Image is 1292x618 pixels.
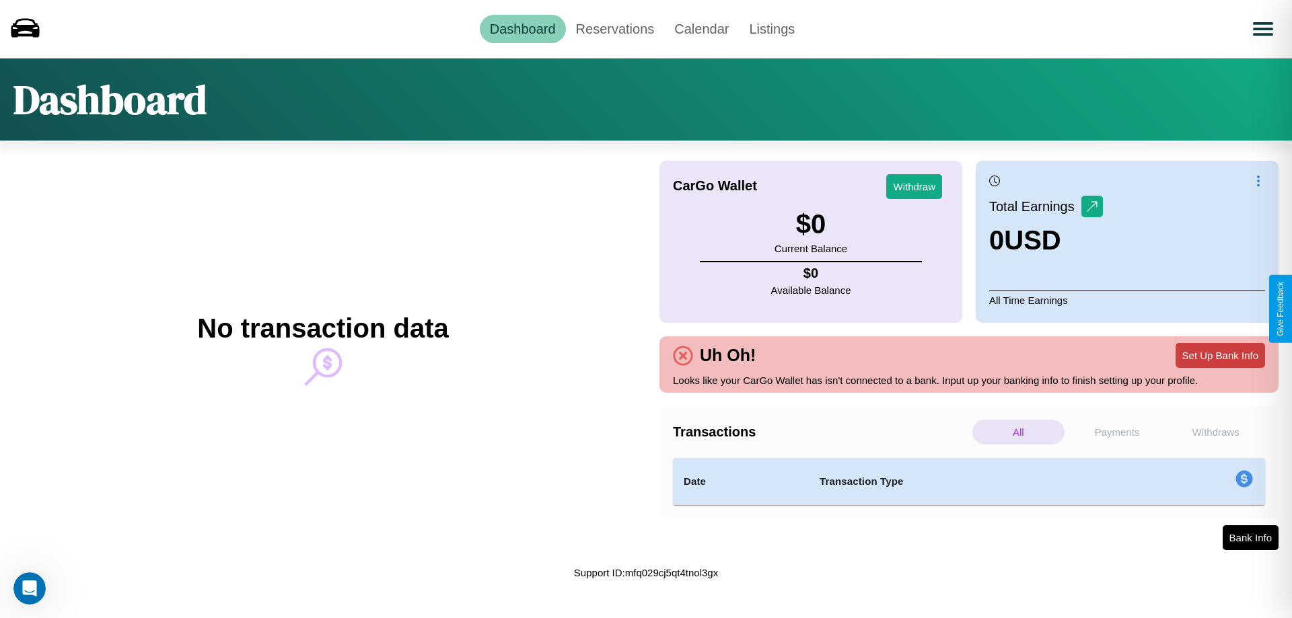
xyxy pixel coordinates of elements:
[771,281,851,299] p: Available Balance
[13,572,46,605] iframe: Intercom live chat
[480,15,566,43] a: Dashboard
[775,239,847,258] p: Current Balance
[989,225,1103,256] h3: 0 USD
[693,346,762,365] h4: Uh Oh!
[886,174,942,199] button: Withdraw
[1170,420,1262,445] p: Withdraws
[989,194,1081,219] p: Total Earnings
[739,15,805,43] a: Listings
[820,473,1125,490] h4: Transaction Type
[684,473,798,490] h4: Date
[664,15,739,43] a: Calendar
[574,564,718,582] p: Support ID: mfq029cj5qt4tnol3gx
[989,291,1265,309] p: All Time Earnings
[1244,10,1282,48] button: Open menu
[771,266,851,281] h4: $ 0
[1276,282,1285,336] div: Give Feedback
[197,313,448,344] h2: No transaction data
[13,72,207,127] h1: Dashboard
[673,178,757,194] h4: CarGo Wallet
[1176,343,1265,368] button: Set Up Bank Info
[972,420,1065,445] p: All
[1071,420,1163,445] p: Payments
[566,15,665,43] a: Reservations
[775,209,847,239] h3: $ 0
[673,424,969,440] h4: Transactions
[673,458,1265,505] table: simple table
[673,371,1265,389] p: Looks like your CarGo Wallet has isn't connected to a bank. Input up your banking info to finish ...
[1223,525,1279,550] button: Bank Info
